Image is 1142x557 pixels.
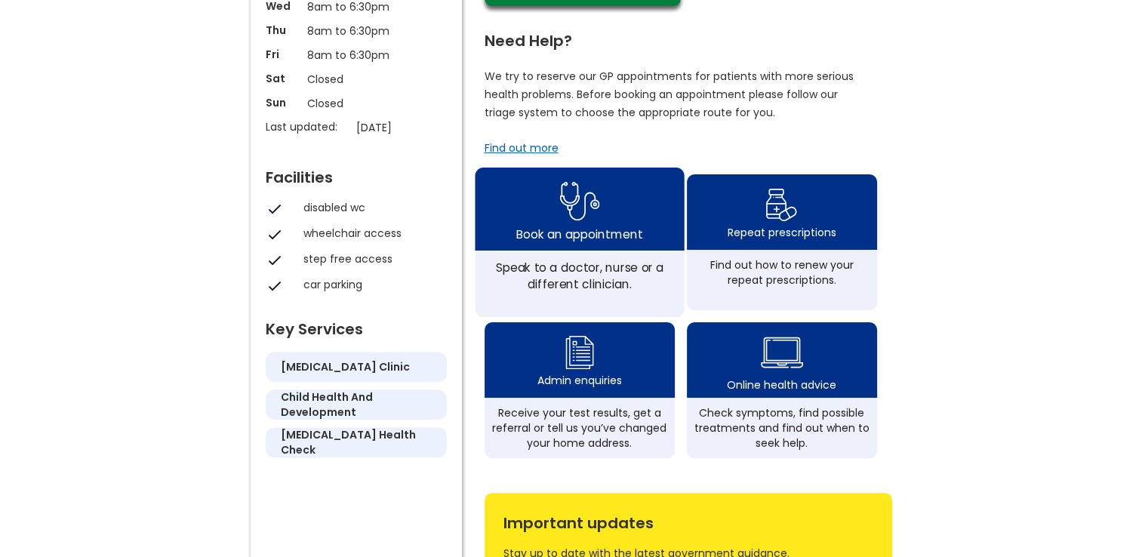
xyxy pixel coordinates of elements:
div: Book an appointment [516,225,642,242]
img: book appointment icon [559,177,599,226]
p: Sat [266,71,300,86]
a: book appointment icon Book an appointmentSpeak to a doctor, nurse or a different clinician. [475,168,684,317]
p: 8am to 6:30pm [307,47,405,63]
a: health advice iconOnline health adviceCheck symptoms, find possible treatments and find out when ... [687,322,877,458]
div: car parking [303,277,439,292]
div: Key Services [266,314,447,337]
div: disabled wc [303,200,439,215]
div: Receive your test results, get a referral or tell us you’ve changed your home address. [492,405,667,451]
h5: [MEDICAL_DATA] clinic [281,359,410,374]
div: Speak to a doctor, nurse or a different clinician. [483,259,676,292]
a: repeat prescription iconRepeat prescriptionsFind out how to renew your repeat prescriptions. [687,174,877,310]
p: Last updated: [266,119,349,134]
div: Online health advice [727,377,836,392]
p: [DATE] [356,119,454,136]
div: Find out how to renew your repeat prescriptions. [694,257,870,288]
div: Admin enquiries [537,373,622,388]
div: Check symptoms, find possible treatments and find out when to seek help. [694,405,870,451]
p: Thu [266,23,300,38]
p: Closed [307,95,405,112]
div: step free access [303,251,439,266]
a: Find out more [485,140,559,155]
p: Fri [266,47,300,62]
h5: [MEDICAL_DATA] health check [281,427,432,457]
p: Closed [307,71,405,88]
div: Facilities [266,162,447,185]
img: health advice icon [761,328,803,377]
div: Important updates [503,508,873,531]
div: Repeat prescriptions [728,225,836,240]
img: repeat prescription icon [765,185,798,225]
p: Sun [266,95,300,110]
div: wheelchair access [303,226,439,241]
img: admin enquiry icon [563,332,596,373]
h5: child health and development [281,389,432,420]
p: We try to reserve our GP appointments for patients with more serious health problems. Before book... [485,67,854,122]
a: admin enquiry iconAdmin enquiriesReceive your test results, get a referral or tell us you’ve chan... [485,322,675,458]
div: Need Help? [485,26,877,48]
p: 8am to 6:30pm [307,23,405,39]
